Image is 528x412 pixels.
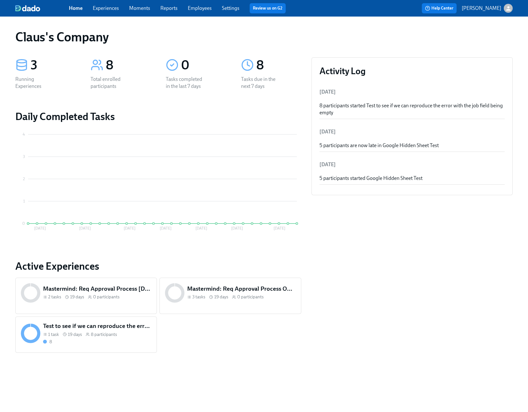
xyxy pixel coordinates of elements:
[241,76,282,90] div: Tasks due in the next 7 days
[23,199,25,203] tspan: 1
[15,5,40,11] img: dado
[319,157,505,172] li: [DATE]
[129,5,150,11] a: Moments
[15,110,301,123] h2: Daily Completed Tasks
[22,221,25,226] tspan: 0
[222,5,239,11] a: Settings
[319,65,505,77] h3: Activity Log
[319,102,505,116] div: 8 participants started Test to see if we can reproduce the error with the job field being empty
[319,175,505,182] div: 5 participants started Google Hidden Sheet Test
[160,226,172,231] tspan: [DATE]
[462,5,501,12] p: [PERSON_NAME]
[425,5,453,11] span: Help Center
[70,294,84,300] span: 19 days
[15,5,69,11] a: dado
[187,285,296,293] h5: Mastermind: Req Approval Process Office Hours [DATE]
[231,226,243,231] tspan: [DATE]
[23,154,25,159] tspan: 3
[166,76,207,90] div: Tasks completed in the last 7 days
[23,177,25,181] tspan: 2
[256,57,301,73] div: 8
[15,29,109,45] h1: Claus's Company
[43,339,52,345] div: On time with open tasks
[34,226,46,231] tspan: [DATE]
[188,5,212,11] a: Employees
[319,142,505,149] div: 5 participants are now late in Google Hidden Sheet Test
[237,294,264,300] span: 0 participants
[49,339,52,345] div: 8
[274,226,285,231] tspan: [DATE]
[124,226,136,231] tspan: [DATE]
[192,294,205,300] span: 3 tasks
[79,226,91,231] tspan: [DATE]
[15,260,301,273] a: Active Experiences
[319,84,505,100] li: [DATE]
[43,285,152,293] h5: Mastermind: Req Approval Process [DATE]
[195,226,207,231] tspan: [DATE]
[43,322,152,330] h5: Test to see if we can reproduce the error with the job field being empty
[15,278,157,314] a: Mastermind: Req Approval Process [DATE]2 tasks 19 days0 participants
[319,124,505,139] li: [DATE]
[48,294,61,300] span: 2 tasks
[69,5,83,11] a: Home
[181,57,226,73] div: 0
[91,76,131,90] div: Total enrolled participants
[93,294,120,300] span: 0 participants
[31,57,75,73] div: 3
[15,76,56,90] div: Running Experiences
[93,5,119,11] a: Experiences
[68,331,82,337] span: 19 days
[253,5,282,11] a: Review us on G2
[23,132,25,137] tspan: 4
[422,3,457,13] button: Help Center
[48,331,59,337] span: 1 task
[15,316,157,353] a: Test to see if we can reproduce the error with the job field being empty1 task 19 days8 participa...
[106,57,150,73] div: 8
[214,294,228,300] span: 19 days
[159,278,301,314] a: Mastermind: Req Approval Process Office Hours [DATE]3 tasks 19 days0 participants
[91,331,117,337] span: 8 participants
[250,3,286,13] button: Review us on G2
[160,5,178,11] a: Reports
[462,4,513,13] button: [PERSON_NAME]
